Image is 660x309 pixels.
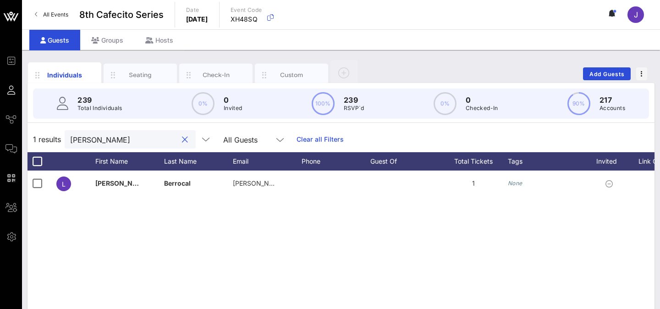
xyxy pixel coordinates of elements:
div: Seating [120,71,161,79]
p: [DATE] [186,15,208,24]
div: Email [233,152,302,171]
div: Hosts [134,30,184,50]
div: Custom [271,71,312,79]
div: Individuals [44,70,85,80]
span: 1 results [33,134,61,145]
p: RSVP`d [344,104,364,113]
p: 0 [466,94,498,105]
div: Tags [508,152,586,171]
i: None [508,180,522,187]
p: XH48SQ [231,15,262,24]
a: All Events [29,7,74,22]
span: J [634,10,638,19]
div: Phone [302,152,370,171]
div: 1 [439,171,508,196]
div: Total Tickets [439,152,508,171]
div: Last Name [164,152,233,171]
div: Check-In [196,71,236,79]
button: clear icon [182,135,188,144]
div: Guest Of [370,152,439,171]
div: Invited [586,152,636,171]
p: 239 [344,94,364,105]
div: First Name [95,152,164,171]
p: Accounts [599,104,625,113]
span: L [62,180,66,188]
div: J [627,6,644,23]
span: 8th Cafecito Series [79,8,164,22]
span: [PERSON_NAME] [95,179,149,187]
a: Clear all Filters [297,134,344,144]
p: Total Individuals [77,104,122,113]
p: Invited [224,104,242,113]
p: Date [186,6,208,15]
div: Guests [29,30,80,50]
button: Add Guests [583,67,631,80]
span: All Events [43,11,68,18]
div: All Guests [223,136,258,144]
span: [PERSON_NAME][EMAIL_ADDRESS][PERSON_NAME][DOMAIN_NAME] [233,179,449,187]
div: Groups [80,30,134,50]
span: Berrocal [164,179,191,187]
p: Checked-In [466,104,498,113]
p: 239 [77,94,122,105]
p: 0 [224,94,242,105]
p: Event Code [231,6,262,15]
div: All Guests [218,130,291,149]
span: Add Guests [589,71,625,77]
p: 217 [599,94,625,105]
